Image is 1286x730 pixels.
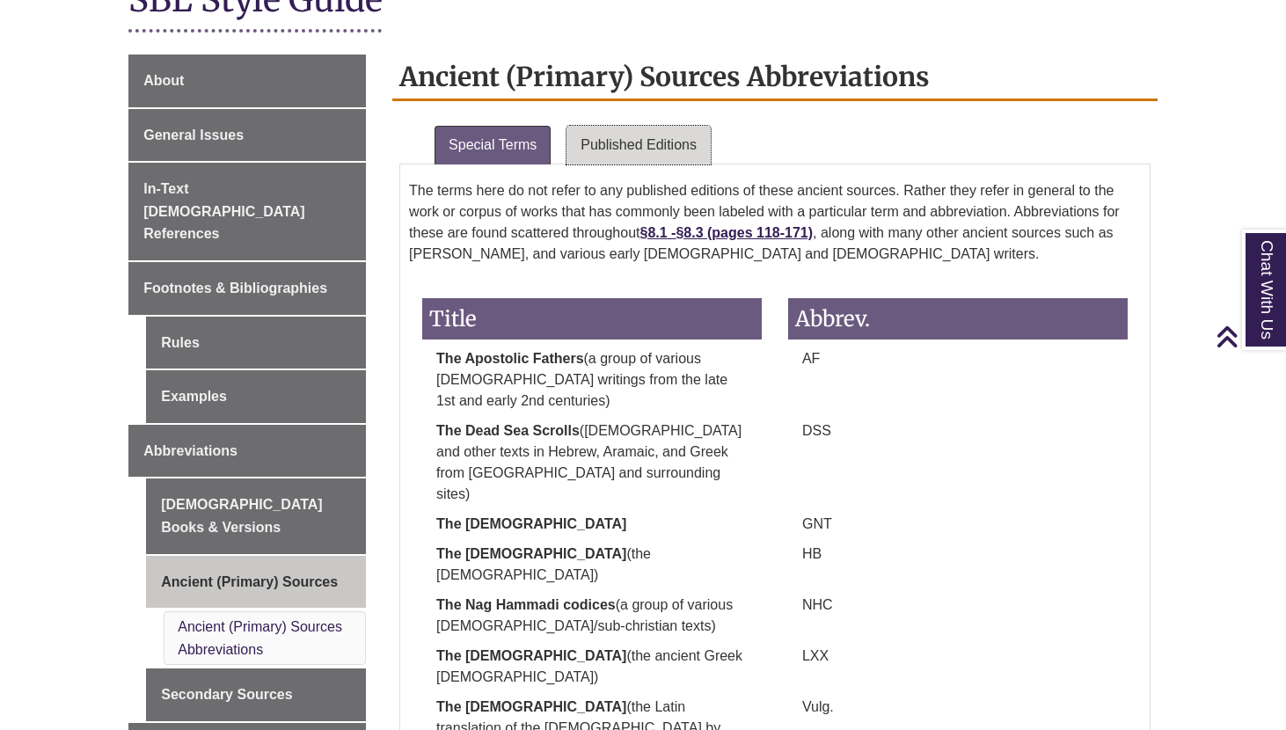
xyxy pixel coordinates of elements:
[435,126,551,164] a: Special Terms
[788,595,1128,616] p: NHC
[128,425,366,478] a: Abbreviations
[392,55,1158,101] h2: Ancient (Primary) Sources Abbreviations
[1216,325,1282,348] a: Back to Top
[143,181,304,241] span: In-Text [DEMOGRAPHIC_DATA] References
[566,126,711,164] a: Published Editions
[146,478,366,553] a: [DEMOGRAPHIC_DATA] Books & Versions
[143,281,327,296] span: Footnotes & Bibliographies
[788,544,1128,565] p: HB
[128,109,366,162] a: General Issues
[640,225,814,240] a: §8.1 -§8.3 (pages 118-171)
[436,597,616,612] strong: The Nag Hammadi codices
[143,73,184,88] span: About
[422,646,762,688] p: (the ancient Greek [DEMOGRAPHIC_DATA])
[676,225,813,240] strong: §8.3 (pages 118-171)
[788,514,1128,535] p: GNT
[422,348,762,412] p: (a group of various [DEMOGRAPHIC_DATA] writings from the late 1st and early 2nd centuries)
[788,646,1128,667] p: LXX
[128,55,366,107] a: About
[436,546,626,561] strong: The [DEMOGRAPHIC_DATA]
[788,348,1128,369] p: AF
[146,317,366,369] a: Rules
[436,648,626,663] strong: The [DEMOGRAPHIC_DATA]
[788,298,1128,339] h3: Abbrev.
[146,370,366,423] a: Examples
[640,225,676,240] strong: §8.1 -
[422,298,762,339] h3: Title
[436,351,583,366] strong: The Apostolic Fathers
[422,420,762,505] p: ([DEMOGRAPHIC_DATA] and other texts in Hebrew, Aramaic, and Greek from [GEOGRAPHIC_DATA] and surr...
[143,128,244,142] span: General Issues
[143,443,237,458] span: Abbreviations
[128,262,366,315] a: Footnotes & Bibliographies
[788,420,1128,442] p: DSS
[422,544,762,586] p: (the [DEMOGRAPHIC_DATA])
[436,699,626,714] strong: The [DEMOGRAPHIC_DATA]
[422,595,762,637] p: (a group of various [DEMOGRAPHIC_DATA]/sub-christian texts)
[146,668,366,721] a: Secondary Sources
[788,697,1128,718] p: Vulg.
[436,423,580,438] strong: The Dead Sea Scrolls
[436,516,626,531] strong: The [DEMOGRAPHIC_DATA]
[128,163,366,260] a: In-Text [DEMOGRAPHIC_DATA] References
[409,173,1141,272] p: The terms here do not refer to any published editions of these ancient sources. Rather they refer...
[178,619,342,657] a: Ancient (Primary) Sources Abbreviations
[146,556,366,609] a: Ancient (Primary) Sources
